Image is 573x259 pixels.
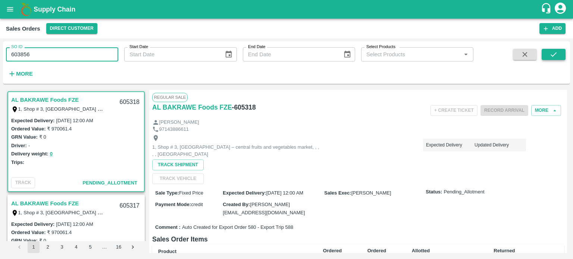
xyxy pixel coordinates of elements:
input: Select Products [363,50,459,59]
button: Choose date [340,47,354,61]
button: More [531,105,561,116]
div: account of current user [554,1,567,17]
button: page 1 [28,241,40,253]
p: 1, Shop # 3, [GEOGRAPHIC_DATA] – central fruits and vegetables market, , , , , [GEOGRAPHIC_DATA] [152,144,320,158]
label: ₹ 970061.4 [47,230,72,235]
button: Go to page 3 [56,241,68,253]
label: GRN Value: [11,134,38,140]
span: credit [191,202,203,207]
div: Sales Orders [6,24,40,34]
p: Updated Delivery [475,142,523,148]
button: 0 [50,150,53,158]
button: More [6,67,35,80]
label: Expected Delivery : [223,190,266,196]
label: ₹ 970061.4 [47,126,72,132]
button: Track Shipment [152,159,204,170]
span: Fixed Price [179,190,203,196]
button: Open [461,50,471,59]
label: Driver: [11,143,27,148]
label: Trips: [11,159,24,165]
b: Gap(Loss) [534,252,558,258]
div: 605317 [115,197,144,215]
h6: - 605318 [232,102,256,113]
label: Ordered Value: [11,126,46,132]
input: Enter SO ID [6,47,118,61]
p: [PERSON_NAME] [159,119,199,126]
h6: Sales Order Items [152,234,564,244]
span: Regular Sale [152,93,188,102]
button: Go to page 4 [70,241,82,253]
a: Supply Chain [34,4,541,15]
label: Status: [426,189,442,196]
button: open drawer [1,1,19,18]
label: Sale Type : [155,190,179,196]
button: Go to page 2 [42,241,54,253]
button: Go to page 5 [84,241,96,253]
b: Brand/[PERSON_NAME] [247,252,303,258]
div: customer-support [541,3,554,16]
label: 1, Shop # 3, [GEOGRAPHIC_DATA] – central fruits and vegetables market, , , , , [GEOGRAPHIC_DATA] [18,106,242,112]
input: End Date [243,47,337,61]
label: Sales Exec : [324,190,351,196]
button: Add [539,23,566,34]
label: Start Date [129,44,148,50]
label: ₹ 0 [39,134,46,140]
label: Comment : [155,224,181,231]
label: Expected Delivery : [11,221,54,227]
button: Go to page 16 [113,241,125,253]
label: [DATE] 12:00 AM [56,118,93,123]
span: [DATE] 12:00 AM [266,190,303,196]
a: AL BAKRAWE Foods FZE [11,95,79,105]
span: Please dispatch the trip before ending [480,107,528,113]
label: Payment Mode : [155,202,191,207]
b: Product [158,249,176,254]
div: 605318 [115,94,144,111]
button: Choose date [222,47,236,61]
span: [PERSON_NAME][EMAIL_ADDRESS][DOMAIN_NAME] [223,202,305,215]
label: End Date [248,44,265,50]
button: Select DC [46,23,97,34]
span: [PERSON_NAME] [351,190,391,196]
label: ₹ 0 [39,238,46,243]
label: Expected Delivery : [11,118,54,123]
span: Pending_Allotment [82,180,137,186]
button: Go to next page [127,241,139,253]
span: Pending_Allotment [444,189,484,196]
label: GRN Value: [11,238,38,243]
b: Supply Chain [34,6,75,13]
input: Start Date [124,47,219,61]
label: 1, Shop # 3, [GEOGRAPHIC_DATA] – central fruits and vegetables market, , , , , [GEOGRAPHIC_DATA] [18,209,242,215]
a: AL BAKRAWE Foods FZE [152,102,232,113]
nav: pagination navigation [12,241,140,253]
b: GRN [451,252,462,258]
label: SO ID [11,44,22,50]
a: AL BAKRAWE Foods FZE [11,199,79,208]
label: [DATE] 12:00 AM [56,221,93,227]
label: - [28,143,30,148]
img: logo [19,2,34,17]
label: Select Products [366,44,395,50]
p: 97143886611 [159,126,189,133]
label: Delivery weight: [11,151,48,157]
label: Created By : [223,202,250,207]
strong: More [16,71,33,77]
div: … [98,244,110,251]
p: Expected Delivery [426,142,475,148]
span: Auto Created for Export Order 580 - Export Trip 588 [182,224,293,231]
label: Ordered Value: [11,230,46,235]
